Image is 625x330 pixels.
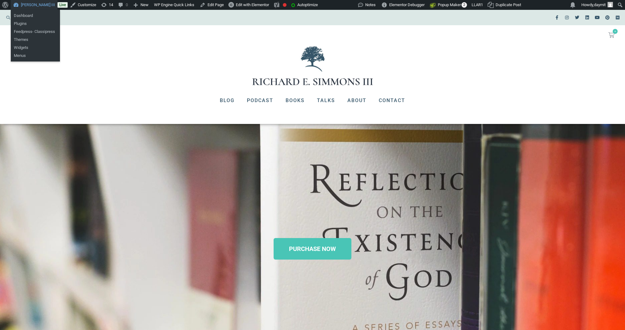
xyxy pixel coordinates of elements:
input: SEARCH [10,13,310,22]
a: Dashboard [11,12,60,20]
a: About [341,93,373,109]
span: 2 [461,2,467,8]
img: Views over 48 hours. Click for more Jetpack Stats. [323,1,358,9]
a: Plugins [11,20,60,28]
a: Themes [11,36,60,44]
a: 0 [601,28,622,42]
ul: Richard E. Simmons III [11,10,60,38]
a: Podcast [241,93,279,109]
a: Contact [373,93,411,109]
a: Live [57,2,68,8]
span: daymit [594,2,606,7]
span: PURCHASE NOW [289,246,336,252]
a: PURCHASE NOW [274,238,351,260]
a: Books [279,93,311,109]
span: 1 [481,2,483,7]
span: 0 [613,29,618,34]
a: Talks [311,93,341,109]
ul: Richard E. Simmons III [11,34,60,62]
a: Blog [214,93,241,109]
div: Focus keyphrase not set [283,3,287,7]
a: Widgets [11,44,60,52]
a: Menus [11,52,60,60]
span: Edit with Elementor [236,2,269,7]
a: Feedpress- Classipress [11,28,60,36]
